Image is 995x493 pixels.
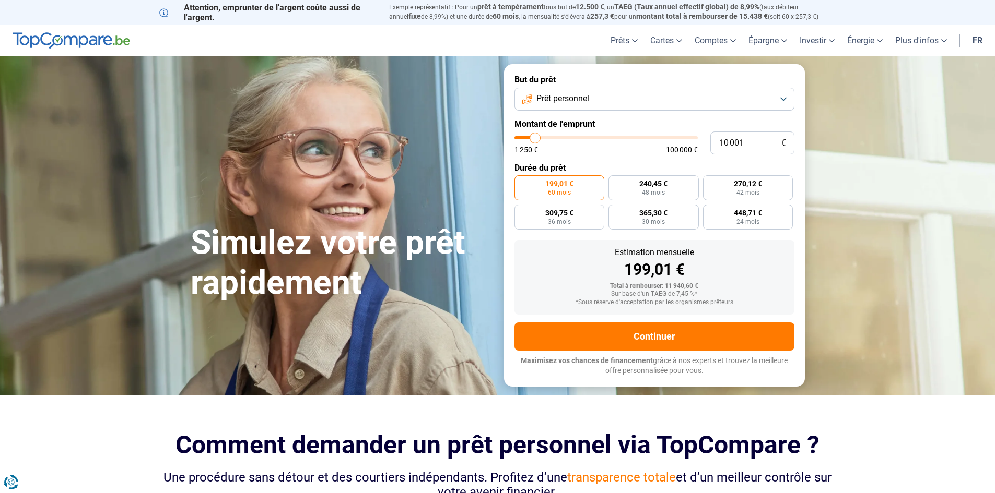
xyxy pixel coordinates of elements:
span: 12.500 € [576,3,604,11]
p: Exemple représentatif : Pour un tous but de , un (taux débiteur annuel de 8,99%) et une durée de ... [389,3,836,21]
label: Montant de l'emprunt [514,119,794,129]
img: TopCompare [13,32,130,49]
span: Prêt personnel [536,93,589,104]
p: Attention, emprunter de l'argent coûte aussi de l'argent. [159,3,377,22]
button: Continuer [514,322,794,351]
span: € [781,139,786,148]
span: 199,01 € [545,180,573,187]
h1: Simulez votre prêt rapidement [191,223,491,303]
span: 42 mois [736,189,759,196]
a: Comptes [688,25,742,56]
span: 448,71 € [734,209,762,217]
p: grâce à nos experts et trouvez la meilleure offre personnalisée pour vous. [514,356,794,376]
a: fr [966,25,989,56]
span: 48 mois [642,189,665,196]
span: 270,12 € [734,180,762,187]
a: Cartes [644,25,688,56]
span: 24 mois [736,219,759,225]
span: Maximisez vos chances de financement [521,356,653,365]
div: Total à rembourser: 11 940,60 € [523,283,786,290]
span: 60 mois [548,189,571,196]
span: 100 000 € [666,146,698,153]
span: montant total à rembourser de 15.438 € [636,12,768,20]
span: 240,45 € [639,180,668,187]
div: 199,01 € [523,262,786,278]
a: Énergie [841,25,889,56]
a: Investir [793,25,841,56]
div: Estimation mensuelle [523,248,786,257]
label: Durée du prêt [514,163,794,173]
div: Sur base d'un TAEG de 7,45 %* [523,291,786,298]
div: *Sous réserve d'acceptation par les organismes prêteurs [523,299,786,306]
span: 60 mois [493,12,519,20]
span: prêt à tempérament [477,3,544,11]
span: 257,3 € [590,12,614,20]
span: 309,75 € [545,209,573,217]
span: transparence totale [567,470,676,485]
a: Épargne [742,25,793,56]
button: Prêt personnel [514,88,794,111]
a: Plus d'infos [889,25,953,56]
label: But du prêt [514,75,794,85]
span: 1 250 € [514,146,538,153]
h2: Comment demander un prêt personnel via TopCompare ? [159,430,836,459]
span: fixe [408,12,421,20]
span: 365,30 € [639,209,668,217]
span: 36 mois [548,219,571,225]
span: TAEG (Taux annuel effectif global) de 8,99% [614,3,759,11]
span: 30 mois [642,219,665,225]
a: Prêts [604,25,644,56]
